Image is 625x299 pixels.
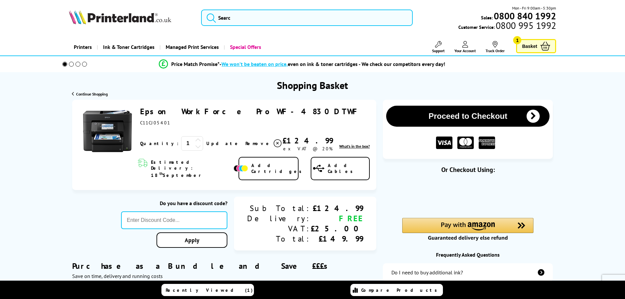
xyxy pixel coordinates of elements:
[159,171,163,176] sup: th
[69,10,171,24] img: Printerland Logo
[522,42,537,51] span: Basket
[486,41,505,53] a: Track Order
[245,140,271,146] span: Remove
[234,165,248,172] img: Add Cartridges
[247,234,311,244] div: Total:
[140,120,170,126] span: C11CJ05401
[458,22,556,30] span: Customer Service:
[386,106,550,127] button: Proceed to Checkout
[69,10,193,26] a: Printerland Logo
[156,232,227,248] a: Apply
[247,203,311,213] div: Sub Total:
[283,146,333,152] span: ex VAT @ 20%
[402,184,533,199] iframe: PayPal
[166,287,253,293] span: Recently Viewed (1)
[311,203,363,213] div: £124.99
[339,144,370,149] span: What's in the box?
[481,14,493,21] span: Sales:
[72,92,108,96] a: Continue Shopping
[350,284,443,296] a: Compare Products
[53,58,551,70] li: modal_Promise
[479,137,495,149] img: American Express
[311,213,363,224] div: FREE
[402,218,533,241] div: Amazon Pay - Use your Amazon account
[247,224,311,234] div: VAT:
[140,106,361,117] a: Epson WorkForce Pro WF-4830DTWF
[494,10,556,22] b: 0800 840 1992
[311,224,363,234] div: £25.00
[219,61,445,67] div: - even on ink & toner cartridges - We check our competitors every day!
[328,162,369,174] span: Add Cables
[454,41,476,53] a: Your Account
[201,10,413,26] input: Searc
[224,39,266,55] a: Special Offers
[495,22,556,29] span: 0800 995 1992
[282,136,333,146] div: £124.99
[277,79,348,92] h1: Shopping Basket
[206,140,240,146] a: Update
[493,13,556,19] a: 0800 840 1992
[221,61,288,67] span: We won’t be beaten on price,
[454,48,476,53] span: Your Account
[457,137,474,149] img: MASTER CARD
[159,39,224,55] a: Managed Print Services
[383,251,553,258] div: Frequently Asked Questions
[512,5,556,11] span: Mon - Fri 9:00am - 5:30pm
[311,234,363,244] div: £149.99
[121,211,228,229] input: Enter Discount Code...
[391,269,463,276] div: Do I need to buy additional ink?
[83,106,132,156] img: Epson WorkForce Pro WF-4830DTWF
[72,273,376,279] div: Save on time, delivery and running costs
[72,251,376,279] div: Purchase as a Bundle and Save £££s
[383,263,553,282] a: additional-ink
[432,48,445,53] span: Support
[436,137,452,149] img: VISA
[103,39,155,55] span: Ink & Toner Cartridges
[383,165,553,174] div: Or Checkout Using:
[245,139,282,148] a: Delete item from your basket
[69,39,97,55] a: Printers
[97,39,159,55] a: Ink & Toner Cartridges
[171,61,219,67] span: Price Match Promise*
[251,162,305,174] span: Add Cartridges
[76,92,108,96] span: Continue Shopping
[516,39,556,53] a: Basket 1
[161,284,254,296] a: Recently Viewed (1)
[339,144,370,149] a: lnk_inthebox
[513,36,521,44] span: 1
[121,200,228,206] div: Do you have a discount code?
[247,213,311,224] div: Delivery:
[151,159,232,178] span: Estimated Delivery: 18 September
[140,140,178,146] span: Quantity:
[361,287,441,293] span: Compare Products
[432,41,445,53] a: Support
